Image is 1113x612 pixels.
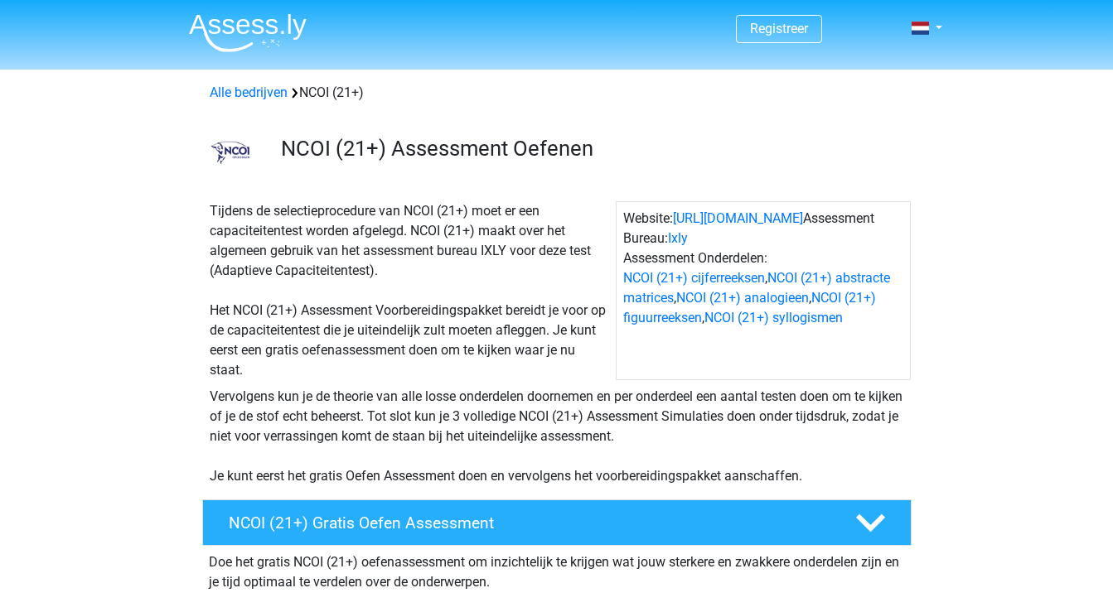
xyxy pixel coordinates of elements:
[202,546,912,592] div: Doe het gratis NCOI (21+) oefenassessment om inzichtelijk te krijgen wat jouw sterkere en zwakker...
[750,21,808,36] a: Registreer
[673,210,803,226] a: [URL][DOMAIN_NAME]
[676,290,809,306] a: NCOI (21+) analogieen
[623,270,765,286] a: NCOI (21+) cijferreeksen
[229,513,829,532] h4: NCOI (21+) Gratis Oefen Assessment
[281,136,898,161] h3: NCOI (21+) Assessment Oefenen
[616,201,911,380] div: Website: Assessment Bureau: Assessment Onderdelen: , , , ,
[196,499,918,546] a: NCOI (21+) Gratis Oefen Assessment
[203,201,616,380] div: Tijdens de selectieprocedure van NCOI (21+) moet er een capaciteitentest worden afgelegd. NCOI (2...
[203,387,911,486] div: Vervolgens kun je de theorie van alle losse onderdelen doornemen en per onderdeel een aantal test...
[210,84,288,100] a: Alle bedrijven
[189,13,307,52] img: Assessly
[704,310,843,325] a: NCOI (21+) syllogismen
[203,83,911,103] div: NCOI (21+)
[668,230,688,246] a: Ixly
